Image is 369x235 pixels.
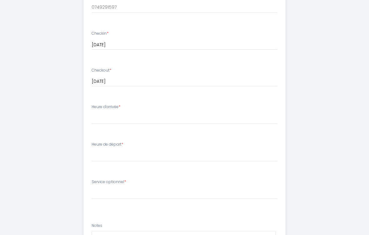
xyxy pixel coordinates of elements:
[92,68,111,74] label: Checkout
[92,223,102,229] label: Notes
[92,104,120,110] label: Heure d'arrivée
[92,179,126,185] label: Service optionnel
[92,142,123,148] label: Heure de départ
[92,31,109,37] label: Checkin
